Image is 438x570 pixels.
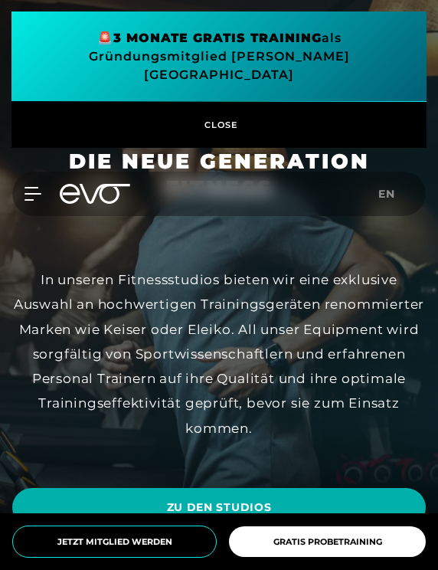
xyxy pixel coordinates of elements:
a: Gratis Probetraining [229,526,426,558]
span: CLOSE [201,118,238,132]
span: en [378,187,395,201]
a: en [378,185,404,203]
button: CLOSE [11,102,427,148]
a: Jetzt Mitglied werden [12,526,217,559]
span: Jetzt Mitglied werden [27,536,202,549]
a: ZU DEN STUDIOS [12,483,426,532]
span: Gratis Probetraining [243,536,412,549]
span: ZU DEN STUDIOS [31,500,407,516]
div: In unseren Fitnessstudios bieten wir eine exklusive Auswahl an hochwertigen Trainingsgeräten reno... [12,267,426,441]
